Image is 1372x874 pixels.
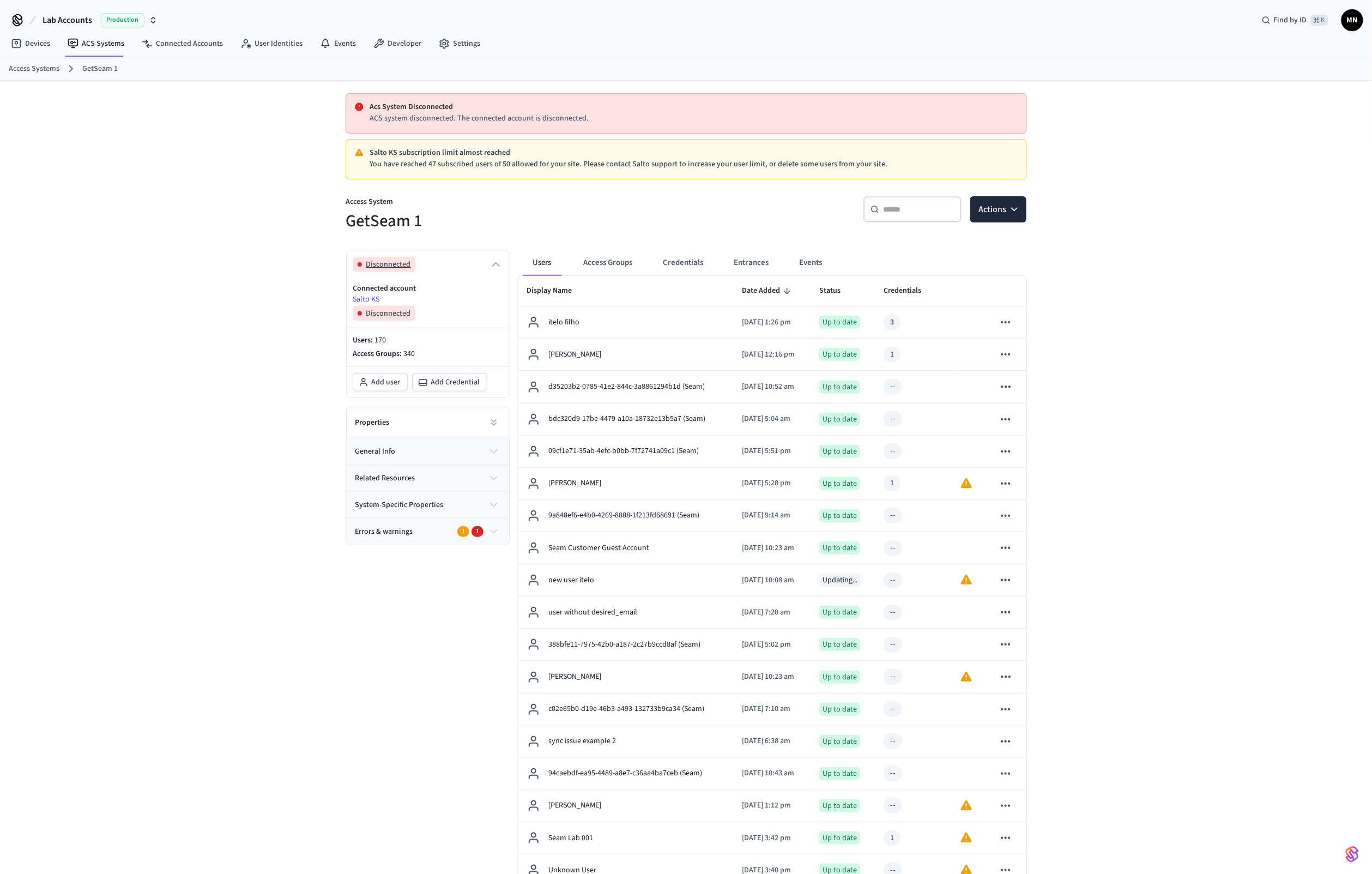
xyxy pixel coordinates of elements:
[890,317,894,328] div: 3
[1253,10,1337,30] div: Find by ID⌘ K
[347,519,509,545] button: Errors & warnings11
[549,639,701,650] p: 388bfe11-7975-42b0-a187-2c27b9ccd8af (Seam)
[9,63,59,75] a: Access Systems
[726,250,778,276] button: Entrances
[742,800,802,811] p: [DATE] 1:12 pm
[742,381,802,393] p: [DATE] 10:52 am
[413,373,487,391] button: Add Credential
[819,509,860,522] div: Up to date
[232,34,311,53] a: User Identities
[890,349,894,360] div: 1
[742,282,794,299] span: Date Added
[890,768,896,779] div: --
[890,639,896,650] div: --
[347,438,509,465] button: general info
[355,473,415,484] span: related resources
[370,159,1018,170] p: You have reached 47 subscribed users of 50 allowed for your site. Please contact Salto support to...
[742,349,802,360] p: [DATE] 12:16 pm
[549,607,638,618] p: user without desired_email
[819,574,861,587] div: Updating...
[819,767,860,780] div: Up to date
[355,417,390,428] h2: Properties
[355,526,413,538] span: Errors & warnings
[549,381,705,393] p: d35203b2-0785-41e2-844c-3a8861294b1d (Seam)
[890,510,896,521] div: --
[970,196,1026,222] button: Actions
[366,259,411,270] span: Disconnected
[355,499,444,511] span: system-specific properties
[819,799,860,812] div: Up to date
[819,445,860,458] div: Up to date
[133,34,232,53] a: Connected Accounts
[355,446,396,457] span: general info
[819,735,860,748] div: Up to date
[549,575,595,586] p: new user itelo
[742,510,802,521] p: [DATE] 9:14 am
[1274,15,1307,26] span: Find by ID
[431,377,480,388] span: Add Credential
[819,606,860,619] div: Up to date
[819,671,860,684] div: Up to date
[457,526,469,537] div: 1
[549,413,706,425] p: bdc320d9-17be-4479-a10a-18732e13b5a7 (Seam)
[742,768,802,779] p: [DATE] 10:43 am
[353,294,380,305] a: Salto KS
[549,800,602,811] p: [PERSON_NAME]
[742,317,802,328] p: [DATE] 1:26 pm
[890,607,896,618] div: --
[1343,10,1362,30] span: MN
[819,477,860,490] div: Up to date
[43,14,92,27] span: Lab Accounts
[742,543,802,554] p: [DATE] 10:23 am
[819,831,860,845] div: Up to date
[742,575,802,586] p: [DATE] 10:08 am
[527,282,587,299] span: Display Name
[819,316,860,329] div: Up to date
[1310,15,1328,26] span: ⌘ K
[549,768,703,779] p: 94caebdf-ea95-4489-a8e7-c36aa4ba7ceb (Seam)
[549,543,650,554] p: Seam Customer Guest Account
[791,250,831,276] button: Events
[372,377,401,388] span: Add user
[549,478,602,489] p: [PERSON_NAME]
[742,478,802,489] p: [DATE] 5:28 pm
[819,541,860,554] div: Up to date
[353,373,407,391] button: Add user
[890,703,896,715] div: --
[404,348,415,359] span: 340
[549,736,617,747] p: sync issue example 2
[890,413,896,425] div: --
[890,575,896,586] div: --
[742,703,802,715] p: [DATE] 7:10 am
[430,34,489,53] a: Settings
[890,478,894,489] div: 1
[59,34,133,53] a: ACS Systems
[742,736,802,747] p: [DATE] 6:38 am
[370,147,1018,159] p: Salto KS subscription limit almost reached
[890,445,896,457] div: --
[742,445,802,457] p: [DATE] 5:51 pm
[549,317,580,328] p: itelo filho
[346,196,680,210] p: Access System
[890,736,896,747] div: --
[1341,9,1363,31] button: MN
[742,671,802,683] p: [DATE] 10:23 am
[370,113,1018,124] p: ACS system disconnected. The connected account is disconnected.
[655,250,712,276] button: Credentials
[819,381,860,394] div: Up to date
[549,703,705,715] p: c02e65b0-d19e-46b3-a493-132733b9ca34 (Seam)
[549,833,594,844] p: Seam Lab 001
[353,257,503,272] button: Disconnected
[575,250,642,276] button: Access Groups
[353,272,503,321] div: Disconnected
[819,638,860,651] div: Up to date
[346,210,680,232] h5: GetSeam 1
[890,833,894,844] div: 1
[890,671,896,683] div: --
[370,101,1018,113] p: Acs System Disconnected
[353,283,503,294] p: Connected account
[549,349,602,360] p: [PERSON_NAME]
[742,607,802,618] p: [DATE] 7:20 am
[2,34,59,53] a: Devices
[472,526,483,537] div: 1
